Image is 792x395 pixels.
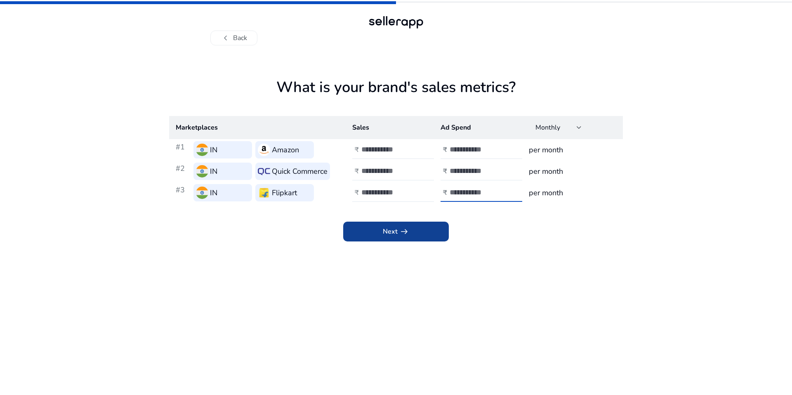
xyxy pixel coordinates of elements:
span: Monthly [535,123,560,132]
h3: #2 [176,163,190,180]
h3: IN [210,187,217,199]
h3: Quick Commerce [272,166,328,177]
h3: IN [210,166,217,177]
h3: #1 [176,141,190,158]
th: Ad Spend [434,116,522,139]
h3: #3 [176,184,190,201]
th: Marketplaces [169,116,346,139]
span: arrow_right_alt [399,227,409,237]
img: in.svg [196,187,208,199]
h1: What is your brand's sales metrics? [169,78,623,116]
h3: Flipkart [272,187,297,199]
span: chevron_left [221,33,231,43]
h3: Amazon [272,144,299,156]
th: Sales [346,116,434,139]
span: Next [383,227,409,237]
button: Nextarrow_right_alt [343,222,449,241]
h4: ₹ [355,168,359,175]
button: chevron_leftBack [210,31,257,45]
h4: ₹ [443,146,447,154]
h3: per month [529,187,616,199]
h4: ₹ [443,189,447,197]
h4: ₹ [355,189,359,197]
h3: IN [210,144,217,156]
h4: ₹ [355,146,359,154]
h3: per month [529,144,616,156]
h3: per month [529,166,616,177]
h4: ₹ [443,168,447,175]
img: in.svg [196,144,208,156]
img: in.svg [196,165,208,177]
